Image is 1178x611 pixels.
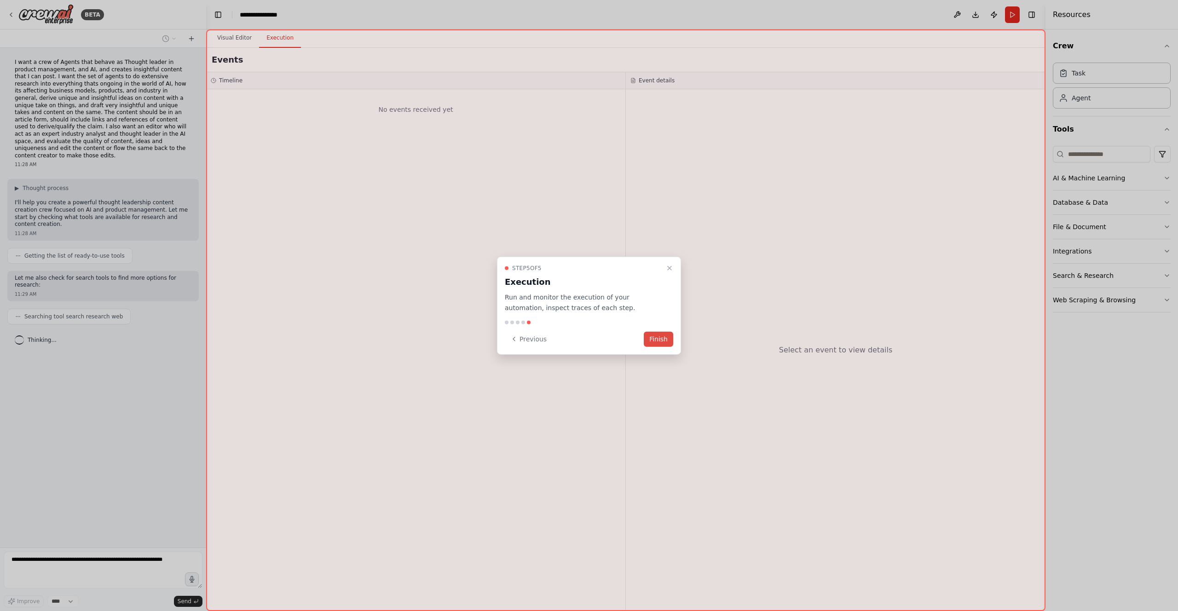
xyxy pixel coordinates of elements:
h3: Execution [505,276,662,288]
p: Run and monitor the execution of your automation, inspect traces of each step. [505,292,662,313]
button: Previous [505,331,552,346]
button: Hide left sidebar [212,8,225,21]
span: Step 5 of 5 [512,265,542,272]
button: Close walkthrough [664,263,675,274]
button: Finish [644,331,673,346]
